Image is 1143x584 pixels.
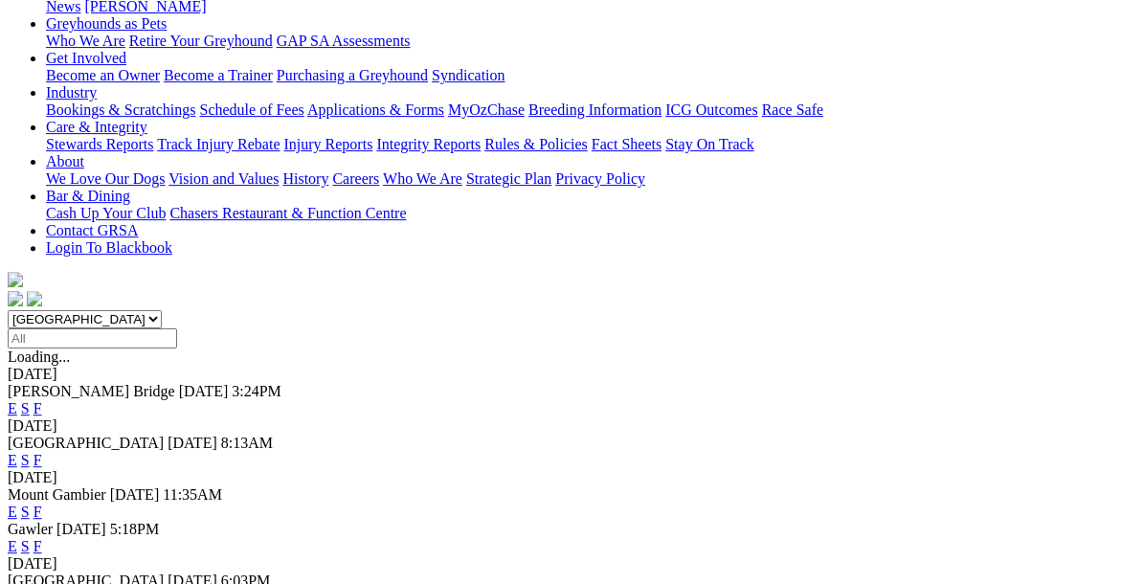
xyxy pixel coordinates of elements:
a: Purchasing a Greyhound [277,67,428,83]
div: Get Involved [46,67,1135,84]
a: S [21,504,30,520]
span: 3:24PM [232,383,281,399]
a: Industry [46,84,97,101]
a: Cash Up Your Club [46,205,166,221]
a: E [8,452,17,468]
span: [PERSON_NAME] Bridge [8,383,175,399]
div: Care & Integrity [46,136,1135,153]
a: Injury Reports [283,136,372,152]
a: Bar & Dining [46,188,130,204]
a: Race Safe [761,101,822,118]
a: Syndication [432,67,504,83]
a: Who We Are [46,33,125,49]
a: Stay On Track [665,136,753,152]
a: Greyhounds as Pets [46,15,167,32]
a: ICG Outcomes [665,101,757,118]
img: logo-grsa-white.png [8,272,23,287]
a: F [34,538,42,554]
span: Mount Gambier [8,486,106,503]
a: Become a Trainer [164,67,273,83]
span: Gawler [8,521,53,537]
a: Care & Integrity [46,119,147,135]
a: F [34,504,42,520]
span: [DATE] [168,435,217,451]
a: S [21,400,30,416]
span: [DATE] [110,486,160,503]
a: Careers [332,170,379,187]
div: Industry [46,101,1135,119]
a: Integrity Reports [376,136,481,152]
div: About [46,170,1135,188]
a: Strategic Plan [466,170,551,187]
a: Login To Blackbook [46,239,172,256]
a: Chasers Restaurant & Function Centre [169,205,406,221]
span: Loading... [8,348,70,365]
div: [DATE] [8,366,1135,383]
a: We Love Our Dogs [46,170,165,187]
span: 5:18PM [110,521,160,537]
a: Fact Sheets [592,136,661,152]
a: Breeding Information [528,101,661,118]
div: [DATE] [8,417,1135,435]
img: facebook.svg [8,291,23,306]
a: Applications & Forms [307,101,444,118]
a: E [8,538,17,554]
span: 8:13AM [221,435,273,451]
a: F [34,452,42,468]
img: twitter.svg [27,291,42,306]
a: GAP SA Assessments [277,33,411,49]
a: Privacy Policy [555,170,645,187]
a: Contact GRSA [46,222,138,238]
a: MyOzChase [448,101,525,118]
span: [DATE] [56,521,106,537]
a: Stewards Reports [46,136,153,152]
a: S [21,538,30,554]
div: Greyhounds as Pets [46,33,1135,50]
a: Track Injury Rebate [157,136,280,152]
a: Who We Are [383,170,462,187]
a: Vision and Values [168,170,279,187]
div: [DATE] [8,555,1135,573]
div: Bar & Dining [46,205,1135,222]
a: E [8,504,17,520]
a: Rules & Policies [484,136,588,152]
a: Schedule of Fees [199,101,303,118]
div: [DATE] [8,469,1135,486]
a: S [21,452,30,468]
a: Become an Owner [46,67,160,83]
a: F [34,400,42,416]
span: [DATE] [179,383,229,399]
a: About [46,153,84,169]
input: Select date [8,328,177,348]
a: Get Involved [46,50,126,66]
a: History [282,170,328,187]
span: [GEOGRAPHIC_DATA] [8,435,164,451]
a: Bookings & Scratchings [46,101,195,118]
a: E [8,400,17,416]
span: 11:35AM [163,486,222,503]
a: Retire Your Greyhound [129,33,273,49]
